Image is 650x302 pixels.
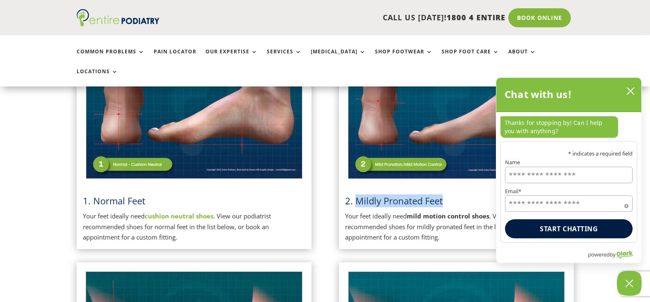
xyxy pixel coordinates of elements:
span: 2. Mildly Pronated Feet [345,194,443,207]
a: Shop Footwear [375,49,433,67]
strong: mild motion control shoes [407,212,489,220]
img: Mildly Pronated Feet - View Podiatrist Recommended Mild Motion Control Shoes [345,25,568,182]
button: Start chatting [505,219,633,238]
a: Powered by Olark [588,247,641,263]
h2: Chat with us! [505,86,572,103]
a: Our Expertise [205,49,258,67]
span: powered [588,249,609,260]
p: Thanks for stopping by! Can I help you with anything? [500,116,618,138]
a: Locations [77,69,118,86]
a: Common Problems [77,49,145,67]
a: cushion neutral shoes [145,212,213,220]
label: Name [505,160,633,165]
p: * indicates a required field [505,151,633,156]
button: close chatbox [624,85,637,97]
span: Required field [624,202,628,206]
img: logo (1) [77,9,159,26]
div: chat [496,112,641,141]
input: Name [505,167,633,183]
a: Services [267,49,302,67]
label: Email* [505,189,633,194]
span: by [610,249,616,260]
input: Email [505,195,633,212]
p: Your feet ideally need . View our podiatrist recommended shoes for normal feet in the list below,... [83,211,305,243]
p: Your feet ideally need . View our podiatrist recommended shoes for mildly pronated feet in the li... [345,211,568,243]
a: [MEDICAL_DATA] [311,49,366,67]
a: 1. Normal Feet [83,194,145,207]
a: About [508,49,536,67]
a: Entire Podiatry [77,20,159,28]
div: olark chatbox [496,77,642,263]
button: Close Chatbox [617,271,642,296]
a: Pain Locator [154,49,196,67]
span: 1800 4 ENTIRE [447,12,505,22]
img: Normal Feet - View Podiatrist Recommended Cushion Neutral Shoes [83,25,305,182]
p: CALL US [DATE]! [191,12,505,23]
a: Book Online [508,8,571,27]
a: Shop Foot Care [442,49,499,67]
